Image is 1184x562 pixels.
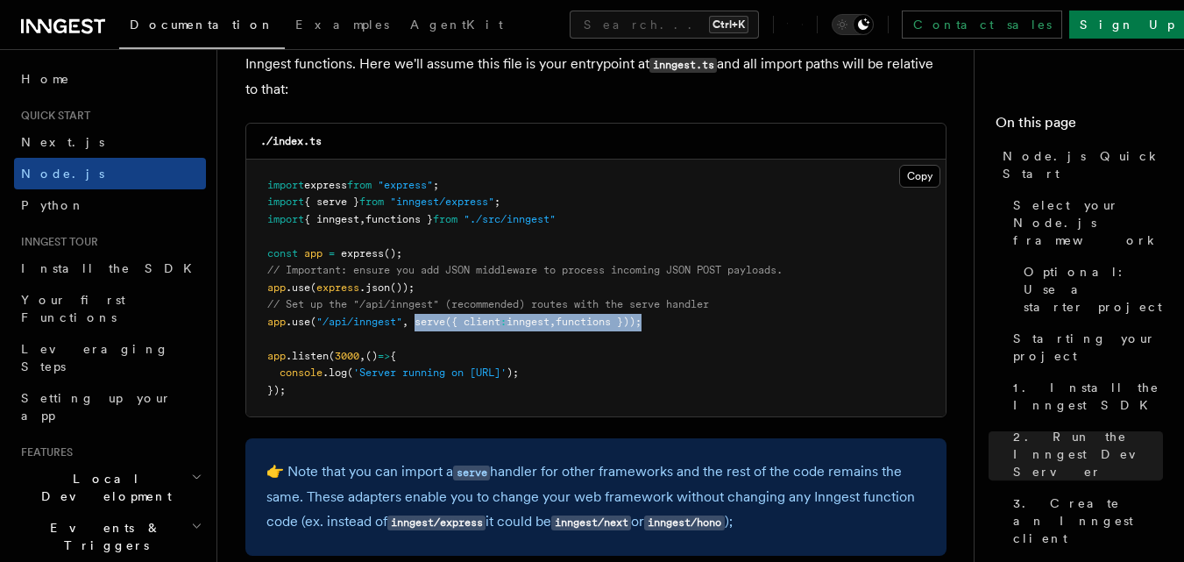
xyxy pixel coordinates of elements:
[323,366,347,379] span: .log
[347,366,353,379] span: (
[14,445,73,459] span: Features
[1006,189,1163,256] a: Select your Node.js framework
[1006,323,1163,372] a: Starting your project
[902,11,1062,39] a: Contact sales
[1006,372,1163,421] a: 1. Install the Inngest SDK
[359,196,384,208] span: from
[310,316,316,328] span: (
[14,253,206,284] a: Install the SDK
[267,350,286,362] span: app
[551,516,631,530] code: inngest/next
[410,18,503,32] span: AgentKit
[21,293,125,324] span: Your first Functions
[832,14,874,35] button: Toggle dark mode
[286,316,310,328] span: .use
[390,281,415,294] span: ());
[453,463,490,480] a: serve
[260,135,322,147] code: ./index.ts
[286,350,329,362] span: .listen
[359,213,365,225] span: ,
[119,5,285,49] a: Documentation
[304,179,347,191] span: express
[359,281,390,294] span: .json
[280,366,323,379] span: console
[1006,487,1163,554] a: 3. Create an Inngest client
[304,247,323,260] span: app
[709,16,748,33] kbd: Ctrl+K
[644,516,724,530] code: inngest/hono
[21,391,172,423] span: Setting up your app
[1013,494,1163,547] span: 3. Create an Inngest client
[14,463,206,512] button: Local Development
[267,281,286,294] span: app
[402,316,408,328] span: ,
[1013,379,1163,414] span: 1. Install the Inngest SDK
[267,196,304,208] span: import
[14,63,206,95] a: Home
[14,189,206,221] a: Python
[433,179,439,191] span: ;
[453,466,490,480] code: serve
[267,179,304,191] span: import
[494,196,500,208] span: ;
[1006,421,1163,487] a: 2. Run the Inngest Dev Server
[14,512,206,561] button: Events & Triggers
[378,350,390,362] span: =>
[14,382,206,431] a: Setting up your app
[295,18,389,32] span: Examples
[1024,263,1163,316] span: Optional: Use a starter project
[387,516,486,530] code: inngest/express
[14,126,206,158] a: Next.js
[267,213,304,225] span: import
[445,316,500,328] span: ({ client
[1013,196,1163,249] span: Select your Node.js framework
[285,5,400,47] a: Examples
[304,196,359,208] span: { serve }
[390,350,396,362] span: {
[899,165,940,188] button: Copy
[14,235,98,249] span: Inngest tour
[415,316,445,328] span: serve
[21,135,104,149] span: Next.js
[316,316,402,328] span: "/api/inngest"
[390,196,494,208] span: "inngest/express"
[245,26,946,102] p: Using your existing Express.js server, we'll set up Inngest using the provided handler which will...
[266,459,925,535] p: 👉 Note that you can import a handler for other frameworks and the rest of the code remains the sa...
[365,213,433,225] span: functions }
[14,109,90,123] span: Quick start
[1003,147,1163,182] span: Node.js Quick Start
[21,342,169,373] span: Leveraging Steps
[335,350,359,362] span: 3000
[1017,256,1163,323] a: Optional: Use a starter project
[267,298,709,310] span: // Set up the "/api/inngest" (recommended) routes with the serve handler
[359,350,365,362] span: ,
[21,70,70,88] span: Home
[14,470,191,505] span: Local Development
[21,261,202,275] span: Install the SDK
[130,18,274,32] span: Documentation
[14,284,206,333] a: Your first Functions
[21,198,85,212] span: Python
[365,350,378,362] span: ()
[1013,330,1163,365] span: Starting your project
[341,247,384,260] span: express
[570,11,759,39] button: Search...Ctrl+K
[433,213,457,225] span: from
[14,519,191,554] span: Events & Triggers
[384,247,402,260] span: ();
[1013,428,1163,480] span: 2. Run the Inngest Dev Server
[267,264,783,276] span: // Important: ensure you add JSON middleware to process incoming JSON POST payloads.
[507,316,549,328] span: inngest
[267,316,286,328] span: app
[329,350,335,362] span: (
[549,316,556,328] span: ,
[329,247,335,260] span: =
[378,179,433,191] span: "express"
[996,112,1163,140] h4: On this page
[21,167,104,181] span: Node.js
[649,58,717,73] code: inngest.ts
[500,316,507,328] span: :
[304,213,359,225] span: { inngest
[400,5,514,47] a: AgentKit
[14,333,206,382] a: Leveraging Steps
